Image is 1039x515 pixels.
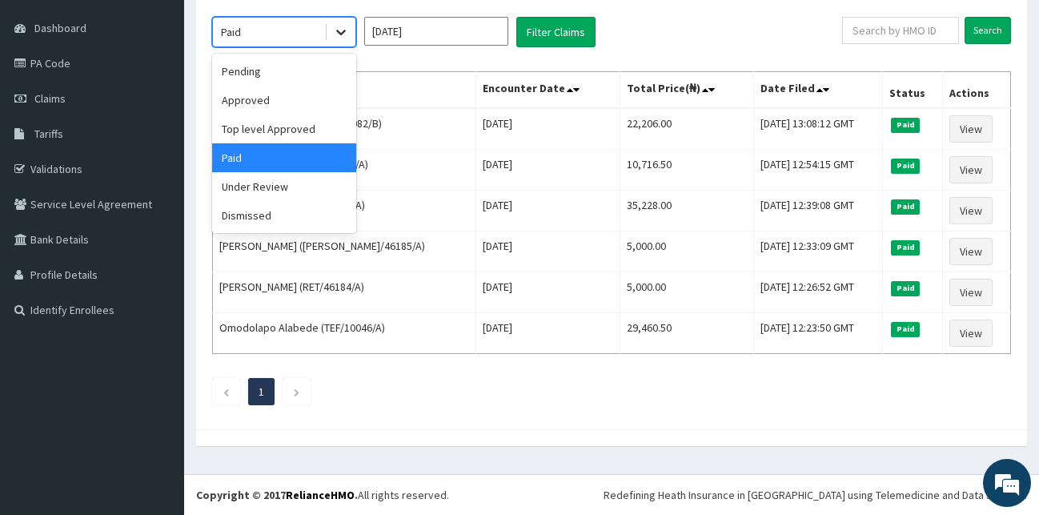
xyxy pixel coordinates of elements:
[620,150,754,191] td: 10,716.50
[212,201,356,230] div: Dismissed
[476,231,620,272] td: [DATE]
[949,279,993,306] a: View
[34,91,66,106] span: Claims
[891,240,920,255] span: Paid
[476,150,620,191] td: [DATE]
[476,313,620,354] td: [DATE]
[259,384,264,399] a: Page 1 is your current page
[196,488,358,502] strong: Copyright © 2017 .
[949,156,993,183] a: View
[34,127,63,141] span: Tariffs
[949,320,993,347] a: View
[213,272,476,313] td: [PERSON_NAME] (RET/46184/A)
[620,72,754,109] th: Total Price(₦)
[213,313,476,354] td: Omodolapo Alabede (TEF/10046/A)
[620,313,754,354] td: 29,460.50
[476,272,620,313] td: [DATE]
[620,108,754,150] td: 22,206.00
[891,281,920,296] span: Paid
[212,86,356,115] div: Approved
[212,143,356,172] div: Paid
[949,238,993,265] a: View
[212,57,356,86] div: Pending
[364,17,508,46] input: Select Month and Year
[949,115,993,143] a: View
[30,80,65,120] img: d_794563401_company_1708531726252_794563401
[754,72,883,109] th: Date Filed
[286,488,355,502] a: RelianceHMO
[965,17,1011,44] input: Search
[754,313,883,354] td: [DATE] 12:23:50 GMT
[263,8,301,46] div: Minimize live chat window
[223,384,230,399] a: Previous page
[620,191,754,231] td: 35,228.00
[34,21,86,35] span: Dashboard
[184,474,1039,515] footer: All rights reserved.
[620,231,754,272] td: 5,000.00
[212,115,356,143] div: Top level Approved
[891,322,920,336] span: Paid
[754,191,883,231] td: [DATE] 12:39:08 GMT
[293,384,300,399] a: Next page
[476,108,620,150] td: [DATE]
[891,159,920,173] span: Paid
[942,72,1010,109] th: Actions
[949,197,993,224] a: View
[83,90,269,111] div: Chat with us now
[221,24,241,40] div: Paid
[213,231,476,272] td: [PERSON_NAME] ([PERSON_NAME]/46185/A)
[212,172,356,201] div: Under Review
[476,191,620,231] td: [DATE]
[754,150,883,191] td: [DATE] 12:54:15 GMT
[93,155,221,317] span: We're online!
[754,108,883,150] td: [DATE] 13:08:12 GMT
[754,231,883,272] td: [DATE] 12:33:09 GMT
[516,17,596,47] button: Filter Claims
[754,272,883,313] td: [DATE] 12:26:52 GMT
[883,72,942,109] th: Status
[604,487,1027,503] div: Redefining Heath Insurance in [GEOGRAPHIC_DATA] using Telemedicine and Data Science!
[620,272,754,313] td: 5,000.00
[8,344,305,400] textarea: Type your message and hit 'Enter'
[891,199,920,214] span: Paid
[476,72,620,109] th: Encounter Date
[891,118,920,132] span: Paid
[842,17,959,44] input: Search by HMO ID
